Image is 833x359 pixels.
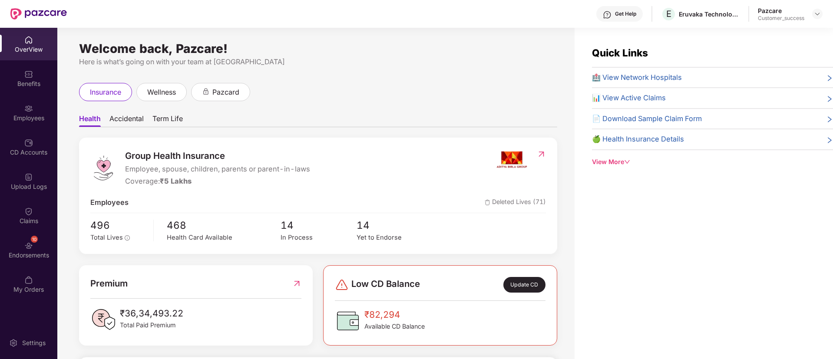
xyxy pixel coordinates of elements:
[10,8,67,20] img: New Pazcare Logo
[24,36,33,44] img: svg+xml;base64,PHN2ZyBpZD0iSG9tZSIgeG1sbnM9Imh0dHA6Ly93d3cudzMub3JnLzIwMDAvc3ZnIiB3aWR0aD0iMjAiIG...
[79,114,101,127] span: Health
[24,241,33,250] img: svg+xml;base64,PHN2ZyBpZD0iRW5kb3JzZW1lbnRzIiB4bWxucz0iaHR0cDovL3d3dy53My5vcmcvMjAwMC9zdmciIHdpZH...
[202,88,210,96] div: animation
[292,277,301,290] img: RedirectIcon
[758,15,804,22] div: Customer_success
[125,235,130,240] span: info-circle
[624,159,630,165] span: down
[485,197,546,208] span: Deleted Lives (71)
[90,87,121,98] span: insurance
[485,200,490,205] img: deleteIcon
[90,217,147,233] span: 496
[109,114,144,127] span: Accidental
[125,149,310,163] span: Group Health Insurance
[364,308,425,322] span: ₹82,294
[826,135,833,145] span: right
[496,149,528,171] img: insurerIcon
[79,56,557,67] div: Here is what’s going on with your team at [GEOGRAPHIC_DATA]
[31,236,38,243] div: 10
[79,45,557,52] div: Welcome back, Pazcare!
[90,155,116,181] img: logo
[20,339,48,347] div: Settings
[24,104,33,113] img: svg+xml;base64,PHN2ZyBpZD0iRW1wbG95ZWVzIiB4bWxucz0iaHR0cDovL3d3dy53My5vcmcvMjAwMC9zdmciIHdpZHRoPS...
[125,176,310,187] div: Coverage:
[758,7,804,15] div: Pazcare
[152,114,183,127] span: Term Life
[826,115,833,125] span: right
[125,164,310,175] span: Employee, spouse, children, parents or parent-in-laws
[364,322,425,331] span: Available CD Balance
[592,157,833,167] div: View More
[24,138,33,147] img: svg+xml;base64,PHN2ZyBpZD0iQ0RfQWNjb3VudHMiIGRhdGEtbmFtZT0iQ0QgQWNjb3VudHMiIHhtbG5zPSJodHRwOi8vd3...
[24,276,33,284] img: svg+xml;base64,PHN2ZyBpZD0iTXlfT3JkZXJzIiBkYXRhLW5hbWU9Ik15IE9yZGVycyIgeG1sbnM9Imh0dHA6Ly93d3cudz...
[826,94,833,104] span: right
[147,87,176,98] span: wellness
[24,207,33,216] img: svg+xml;base64,PHN2ZyBpZD0iQ2xhaW0iIHhtbG5zPSJodHRwOi8vd3d3LnczLm9yZy8yMDAwL3N2ZyIgd2lkdGg9IjIwIi...
[90,234,123,241] span: Total Lives
[120,306,183,320] span: ₹36,34,493.22
[826,74,833,83] span: right
[537,150,546,158] img: RedirectIcon
[335,278,349,292] img: svg+xml;base64,PHN2ZyBpZD0iRGFuZ2VyLTMyeDMyIiB4bWxucz0iaHR0cDovL3d3dy53My5vcmcvMjAwMC9zdmciIHdpZH...
[335,308,361,334] img: CDBalanceIcon
[357,217,433,233] span: 14
[24,70,33,79] img: svg+xml;base64,PHN2ZyBpZD0iQmVuZWZpdHMiIHhtbG5zPSJodHRwOi8vd3d3LnczLm9yZy8yMDAwL3N2ZyIgd2lkdGg9Ij...
[357,233,433,243] div: Yet to Endorse
[120,320,183,330] span: Total Paid Premium
[9,339,18,347] img: svg+xml;base64,PHN2ZyBpZD0iU2V0dGluZy0yMHgyMCIgeG1sbnM9Imh0dHA6Ly93d3cudzMub3JnLzIwMDAvc3ZnIiB3aW...
[603,10,612,19] img: svg+xml;base64,PHN2ZyBpZD0iSGVscC0zMngzMiIgeG1sbnM9Imh0dHA6Ly93d3cudzMub3JnLzIwMDAvc3ZnIiB3aWR0aD...
[160,177,192,185] span: ₹5 Lakhs
[281,217,357,233] span: 14
[503,277,545,293] div: Update CD
[592,92,666,104] span: 📊 View Active Claims
[814,10,821,17] img: svg+xml;base64,PHN2ZyBpZD0iRHJvcGRvd24tMzJ4MzIiIHhtbG5zPSJodHRwOi8vd3d3LnczLm9yZy8yMDAwL3N2ZyIgd2...
[351,277,420,293] span: Low CD Balance
[167,217,281,233] span: 468
[90,197,129,208] span: Employees
[592,47,648,59] span: Quick Links
[615,10,636,17] div: Get Help
[24,173,33,181] img: svg+xml;base64,PHN2ZyBpZD0iVXBsb2FkX0xvZ3MiIGRhdGEtbmFtZT0iVXBsb2FkIExvZ3MiIHhtbG5zPSJodHRwOi8vd3...
[592,113,702,125] span: 📄 Download Sample Claim Form
[90,277,128,290] span: Premium
[167,233,281,243] div: Health Card Available
[212,87,239,98] span: pazcard
[592,72,682,83] span: 🏥 View Network Hospitals
[666,9,671,19] span: E
[90,306,116,333] img: PaidPremiumIcon
[679,10,740,18] div: Eruvaka Technologies Private Limited
[592,134,684,145] span: 🍏 Health Insurance Details
[281,233,357,243] div: In Process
